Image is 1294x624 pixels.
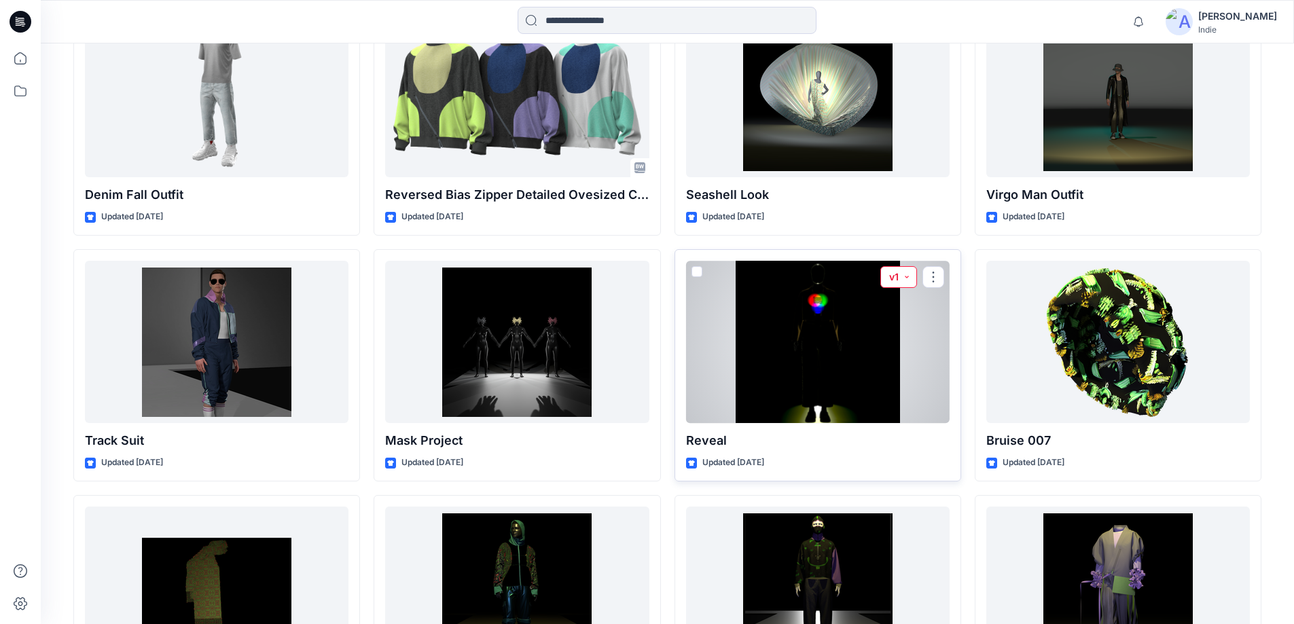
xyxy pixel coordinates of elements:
p: Updated [DATE] [1003,456,1064,470]
p: Bruise 007 [986,431,1250,450]
div: Indie [1198,24,1277,35]
p: Seashell Look [686,185,950,204]
a: Reveal [686,261,950,423]
p: Reveal [686,431,950,450]
p: Updated [DATE] [101,456,163,470]
p: Updated [DATE] [702,456,764,470]
div: [PERSON_NAME] [1198,8,1277,24]
p: Virgo Man Outfit [986,185,1250,204]
a: Reversed Bias Zipper Detailed Ovesized Crew [385,15,649,177]
a: Mask Project [385,261,649,423]
a: Seashell Look [686,15,950,177]
p: Updated [DATE] [1003,210,1064,224]
p: Track Suit [85,431,348,450]
p: Reversed Bias Zipper Detailed Ovesized Crew [385,185,649,204]
p: Updated [DATE] [702,210,764,224]
img: avatar [1166,8,1193,35]
p: Updated [DATE] [401,456,463,470]
a: Bruise 007 [986,261,1250,423]
a: Track Suit [85,261,348,423]
p: Denim Fall Outfit [85,185,348,204]
p: Updated [DATE] [101,210,163,224]
a: Virgo Man Outfit [986,15,1250,177]
p: Mask Project [385,431,649,450]
p: Updated [DATE] [401,210,463,224]
a: Denim Fall Outfit [85,15,348,177]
